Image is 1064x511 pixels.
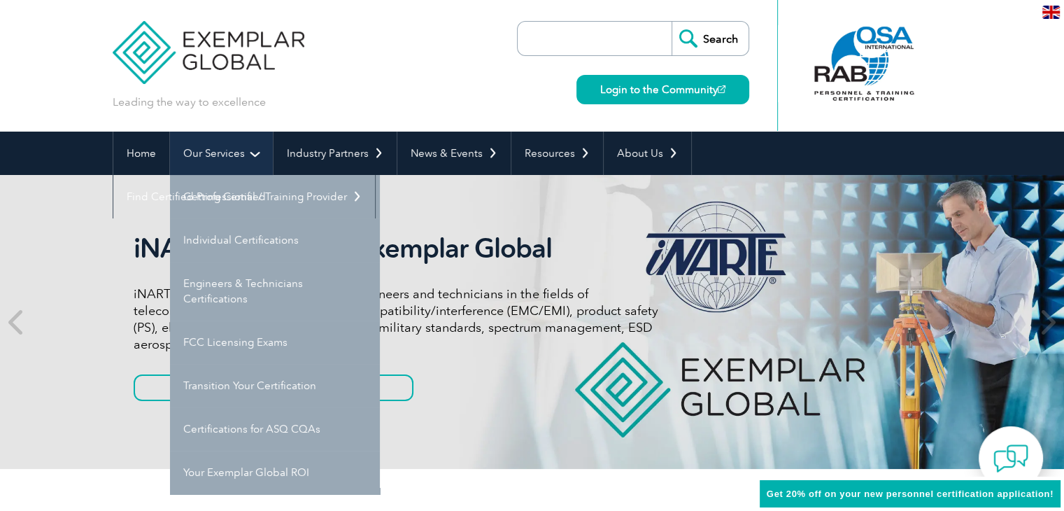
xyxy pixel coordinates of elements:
img: en [1042,6,1060,19]
a: Home [113,132,169,175]
img: open_square.png [718,85,725,93]
a: Resources [511,132,603,175]
a: Login to the Community [576,75,749,104]
a: Engineers & Technicians Certifications [170,262,380,321]
img: contact-chat.png [993,441,1028,476]
a: News & Events [397,132,511,175]
p: iNARTE certifications are for qualified engineers and technicians in the fields of telecommunicat... [134,286,658,353]
a: About Us [604,132,691,175]
a: Your Exemplar Global ROI [170,451,380,494]
a: Our Services [170,132,273,175]
a: Transition Your Certification [170,364,380,407]
a: Find Certified Professional / Training Provider [113,175,375,218]
span: Get 20% off on your new personnel certification application! [767,489,1054,499]
a: Get to know more about iNARTE [134,374,413,401]
h2: iNARTE is a Part of Exemplar Global [134,232,658,265]
a: Certifications for ASQ CQAs [170,407,380,451]
a: Industry Partners [274,132,397,175]
input: Search [672,22,749,55]
p: Leading the way to excellence [113,94,266,110]
a: FCC Licensing Exams [170,321,380,364]
a: Individual Certifications [170,218,380,262]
